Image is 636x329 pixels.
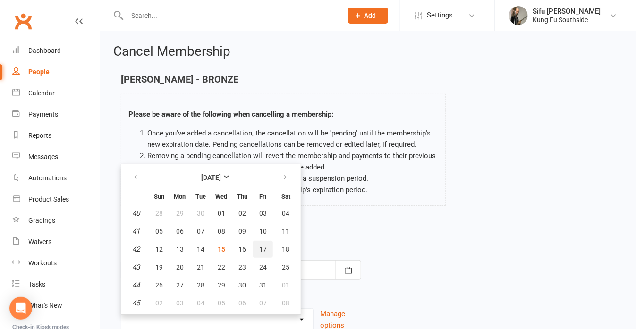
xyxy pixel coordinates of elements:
[274,241,298,258] button: 18
[28,89,55,97] div: Calendar
[28,132,51,139] div: Reports
[155,210,163,217] span: 28
[259,245,267,253] span: 17
[218,228,225,235] span: 08
[12,274,100,295] a: Tasks
[232,277,252,294] button: 30
[12,104,100,125] a: Payments
[133,281,140,289] em: 44
[12,231,100,253] a: Waivers
[12,253,100,274] a: Workouts
[12,146,100,168] a: Messages
[212,259,231,276] button: 22
[191,295,211,312] button: 04
[191,277,211,294] button: 28
[133,299,140,307] em: 45
[155,228,163,235] span: 05
[154,193,164,200] small: Sunday
[12,125,100,146] a: Reports
[12,168,100,189] a: Automations
[195,193,206,200] small: Tuesday
[259,228,267,235] span: 10
[170,295,190,312] button: 03
[238,228,246,235] span: 09
[259,299,267,307] span: 07
[281,193,290,200] small: Saturday
[238,263,246,271] span: 23
[28,47,61,54] div: Dashboard
[170,223,190,240] button: 06
[12,40,100,61] a: Dashboard
[201,174,221,181] strong: [DATE]
[11,9,35,33] a: Clubworx
[533,16,601,24] div: Kung Fu Southside
[238,245,246,253] span: 16
[427,5,453,26] span: Settings
[197,299,204,307] span: 04
[282,245,290,253] span: 18
[12,295,100,316] a: What's New
[282,281,290,289] span: 01
[28,110,58,118] div: Payments
[113,44,623,59] h2: Cancel Membership
[237,193,247,200] small: Thursday
[274,205,298,222] button: 04
[121,74,446,84] h4: [PERSON_NAME] - BRONZE
[170,205,190,222] button: 29
[149,295,169,312] button: 02
[176,210,184,217] span: 29
[212,277,231,294] button: 29
[170,277,190,294] button: 27
[149,205,169,222] button: 28
[191,241,211,258] button: 14
[218,245,225,253] span: 15
[274,223,298,240] button: 11
[259,210,267,217] span: 03
[176,228,184,235] span: 06
[232,205,252,222] button: 02
[253,277,273,294] button: 31
[133,227,140,236] em: 41
[176,281,184,289] span: 27
[176,263,184,271] span: 20
[253,205,273,222] button: 03
[218,210,225,217] span: 01
[28,259,57,267] div: Workouts
[197,281,204,289] span: 28
[238,210,246,217] span: 02
[133,209,140,218] em: 40
[170,241,190,258] button: 13
[9,297,32,320] div: Open Intercom Messenger
[232,259,252,276] button: 23
[133,263,140,271] em: 43
[253,241,273,258] button: 17
[155,263,163,271] span: 19
[197,245,204,253] span: 14
[147,127,438,150] li: Once you've added a cancellation, the cancellation will be 'pending' until the membership's new e...
[149,241,169,258] button: 12
[259,281,267,289] span: 31
[12,210,100,231] a: Gradings
[28,217,55,224] div: Gradings
[212,223,231,240] button: 08
[197,263,204,271] span: 21
[274,277,298,294] button: 01
[212,205,231,222] button: 01
[133,245,140,253] em: 42
[259,263,267,271] span: 24
[218,281,225,289] span: 29
[253,295,273,312] button: 07
[147,150,438,173] li: Removing a pending cancellation will revert the membership and payments to their previous state, ...
[28,174,67,182] div: Automations
[282,210,290,217] span: 04
[28,153,58,160] div: Messages
[12,83,100,104] a: Calendar
[191,205,211,222] button: 30
[216,193,228,200] small: Wednesday
[28,238,51,245] div: Waivers
[128,110,333,118] strong: Please be aware of the following when cancelling a membership:
[260,193,267,200] small: Friday
[253,223,273,240] button: 10
[218,299,225,307] span: 05
[212,295,231,312] button: 05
